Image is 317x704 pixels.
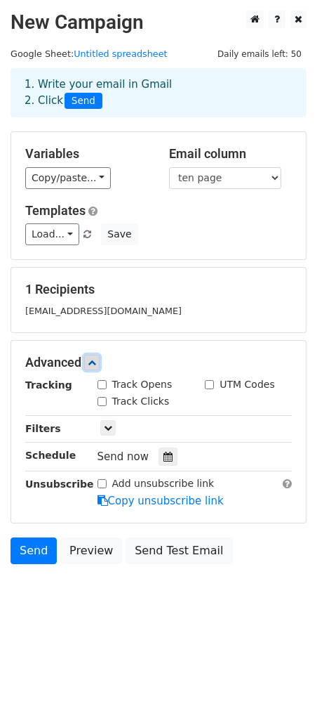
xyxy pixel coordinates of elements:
[97,450,149,463] span: Send now
[112,476,215,491] label: Add unsubscribe link
[169,146,292,162] h5: Email column
[25,146,148,162] h5: Variables
[112,394,170,409] label: Track Clicks
[97,495,224,507] a: Copy unsubscribe link
[25,478,94,490] strong: Unsubscribe
[25,450,76,461] strong: Schedule
[25,306,182,316] small: [EMAIL_ADDRESS][DOMAIN_NAME]
[25,223,79,245] a: Load...
[213,46,306,62] span: Daily emails left: 50
[14,77,303,109] div: 1. Write your email in Gmail 2. Click
[11,537,57,564] a: Send
[213,48,306,59] a: Daily emails left: 50
[25,423,61,434] strong: Filters
[74,48,167,59] a: Untitled spreadsheet
[220,377,274,392] label: UTM Codes
[25,379,72,391] strong: Tracking
[112,377,173,392] label: Track Opens
[60,537,122,564] a: Preview
[25,282,292,297] h5: 1 Recipients
[25,167,111,189] a: Copy/paste...
[11,48,168,59] small: Google Sheet:
[126,537,232,564] a: Send Test Email
[247,637,317,704] iframe: Chat Widget
[101,223,137,245] button: Save
[25,203,86,218] a: Templates
[11,11,306,34] h2: New Campaign
[65,93,102,110] span: Send
[25,355,292,370] h5: Advanced
[247,637,317,704] div: Tiện ích trò chuyện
